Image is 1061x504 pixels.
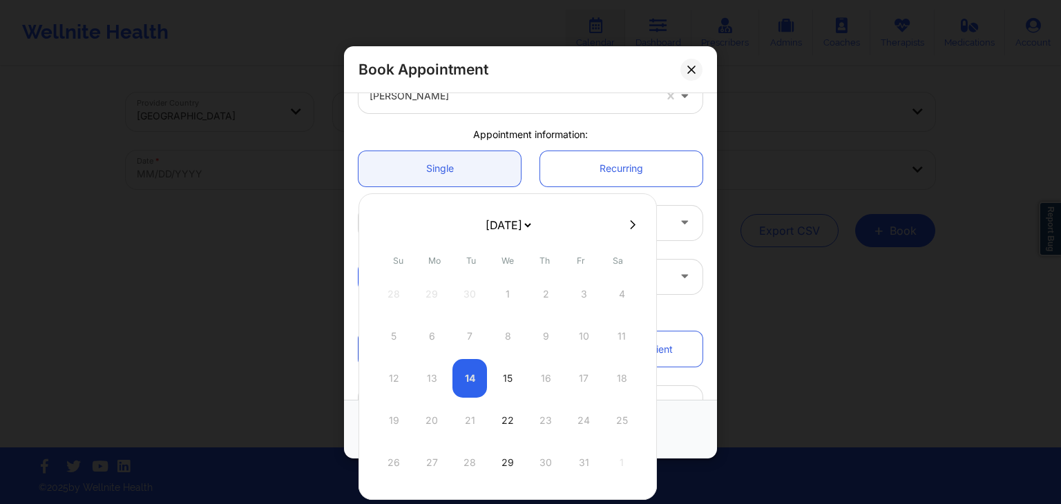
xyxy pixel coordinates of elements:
[428,255,441,266] abbr: Monday
[501,255,514,266] abbr: Wednesday
[490,401,525,440] div: Wed Oct 22 2025
[490,359,525,398] div: Wed Oct 15 2025
[466,255,476,266] abbr: Tuesday
[359,60,488,79] h2: Book Appointment
[577,255,585,266] abbr: Friday
[370,79,654,113] div: [PERSON_NAME]
[349,128,712,142] div: Appointment information:
[393,255,403,266] abbr: Sunday
[359,151,521,186] a: Single
[540,151,702,186] a: Recurring
[349,308,712,322] div: Patient information:
[539,255,550,266] abbr: Thursday
[490,443,525,482] div: Wed Oct 29 2025
[613,255,623,266] abbr: Saturday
